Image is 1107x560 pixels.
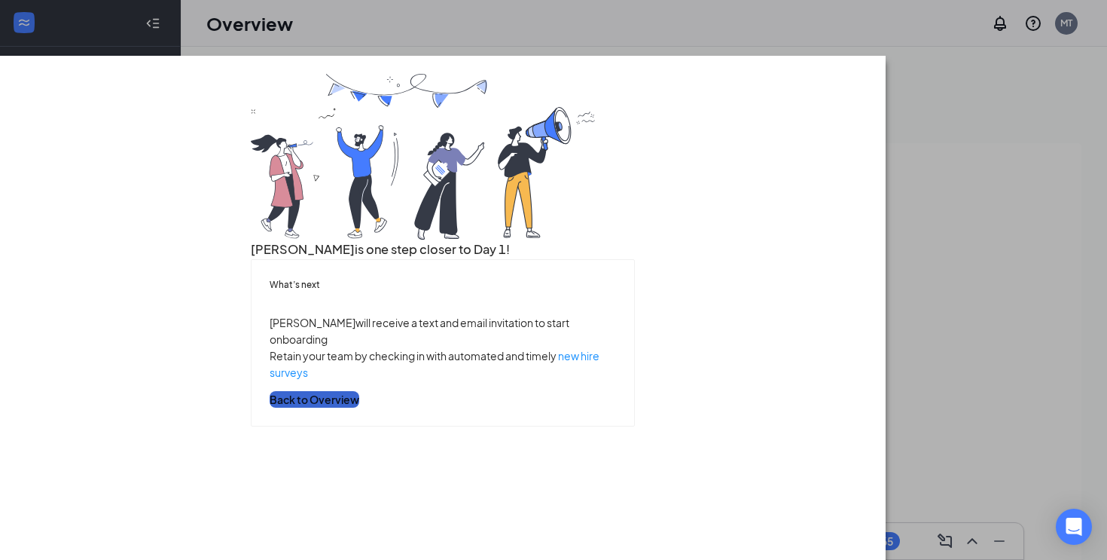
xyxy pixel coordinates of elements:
h5: What’s next [270,278,616,292]
button: Back to Overview [270,391,359,408]
p: Retain your team by checking in with automated and timely [270,347,616,381]
img: you are all set [251,74,597,240]
div: Open Intercom Messenger [1056,509,1092,545]
p: [PERSON_NAME] will receive a text and email invitation to start onboarding [270,314,616,347]
h3: [PERSON_NAME] is one step closer to Day 1! [251,240,635,259]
